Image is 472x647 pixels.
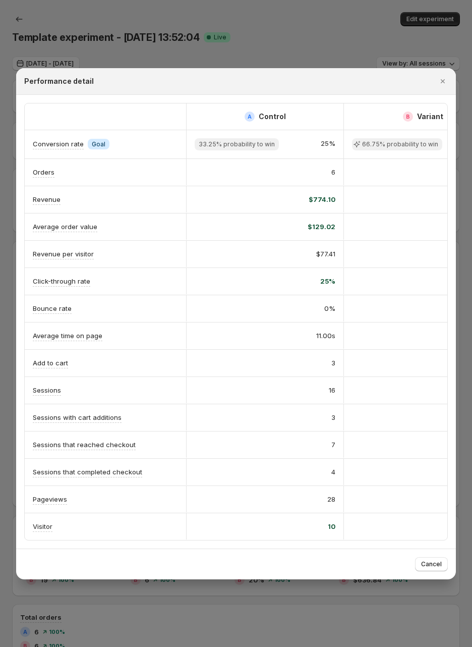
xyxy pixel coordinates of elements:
[33,249,94,259] p: Revenue per visitor
[328,521,335,531] span: 10
[327,494,335,504] span: 28
[33,303,72,313] p: Bounce rate
[33,358,68,368] p: Add to cart
[406,114,410,120] h2: B
[331,358,335,368] span: 3
[33,412,122,422] p: Sessions with cart additions
[24,76,94,86] h2: Performance detail
[33,222,97,232] p: Average order value
[331,467,335,477] span: 4
[331,440,335,450] span: 7
[316,249,335,259] span: $77.41
[33,467,142,477] p: Sessions that completed checkout
[92,140,105,148] span: Goal
[33,440,136,450] p: Sessions that reached checkout
[309,194,335,204] span: $774.10
[33,521,52,531] p: Visitor
[33,494,67,504] p: Pageviews
[33,276,90,286] p: Click-through rate
[421,560,442,568] span: Cancel
[331,412,335,422] span: 3
[321,138,335,150] span: 25%
[33,385,61,395] p: Sessions
[436,74,450,88] button: Close
[329,385,335,395] span: 16
[248,114,252,120] h2: A
[308,222,335,232] span: $129.02
[320,276,335,286] span: 25%
[33,331,102,341] p: Average time on page
[259,112,286,122] h2: Control
[362,140,438,148] span: 66.75% probability to win
[199,140,275,148] span: 33.25% probability to win
[33,194,61,204] p: Revenue
[331,167,335,177] span: 6
[415,557,448,571] button: Cancel
[417,112,443,122] h2: Variant
[324,303,335,313] span: 0%
[33,139,84,149] p: Conversion rate
[33,167,54,177] p: Orders
[316,331,335,341] span: 11.00s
